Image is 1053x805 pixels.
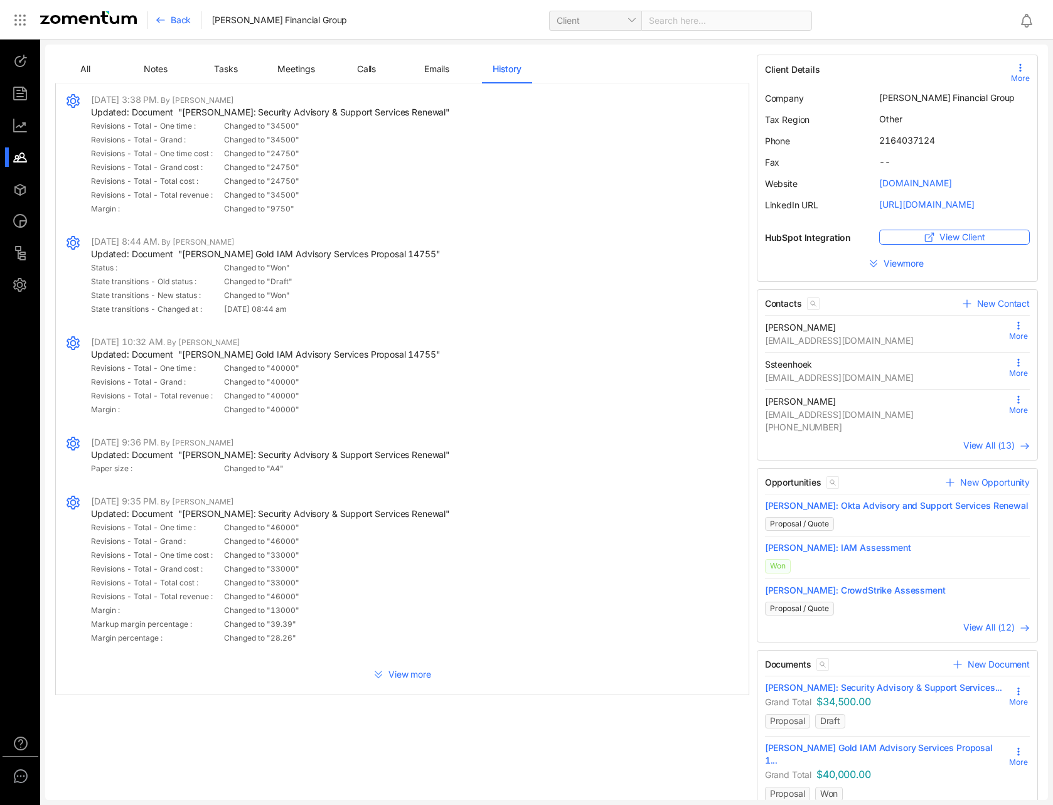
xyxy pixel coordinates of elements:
span: Updated: Document [91,449,173,461]
span: Proposal [770,788,805,799]
a: [PERSON_NAME] Gold IAM Advisory Services Proposal 1... [765,742,1008,767]
span: [EMAIL_ADDRESS][DOMAIN_NAME] [765,334,1008,347]
span: Other [879,113,1030,125]
span: Changed to "A4" [224,464,284,473]
span: Revisions - Total - One time : [91,121,196,131]
span: $34,500.00 [816,695,870,708]
span: Changed to "33000" [224,564,299,573]
span: Meetings [277,63,315,74]
span: More [1009,368,1028,379]
span: [PERSON_NAME]: Security Advisory & Support Services... [765,681,1002,694]
span: Website [765,178,798,189]
span: New Contact [977,297,1030,310]
span: Changed to "Won" [224,263,290,272]
span: Notes [144,63,168,74]
a: [PERSON_NAME]: Security Advisory & Support Services... [765,681,1008,694]
span: " [PERSON_NAME] Gold IAM Advisory Services Proposal 14755 " [176,248,443,260]
span: Client Details [765,64,820,75]
span: Calls [357,63,376,74]
span: State transitions - Old status : [91,277,196,286]
span: [EMAIL_ADDRESS][DOMAIN_NAME] [765,371,1008,384]
span: Changed to "40000" [224,391,299,400]
span: Documents [765,658,811,671]
span: Changed to "40000" [224,363,299,373]
span: More [1009,696,1028,708]
span: Margin percentage : [91,633,163,642]
span: Back [171,14,191,26]
span: Changed to "28.26" [224,633,296,642]
span: . By [PERSON_NAME] [91,436,729,449]
span: [DATE] 10:32 AM [91,336,163,347]
span: Changed to "40000" [224,377,299,387]
span: View more [388,668,431,681]
span: All [80,63,90,74]
span: Tasks [214,63,237,74]
span: Tax Region [765,114,810,125]
span: Changed to "46000" [224,592,299,601]
span: Opportunities [765,476,821,489]
span: [PERSON_NAME]: IAM Assessment [765,541,1030,554]
span: Revisions - Total - One time : [91,363,196,373]
span: Changed to "46000" [224,523,299,532]
span: . By [PERSON_NAME] [91,495,729,508]
span: Revisions - Total - Grand cost : [91,564,203,573]
span: Revisions - Total - One time cost : [91,149,213,158]
span: Changed to "34500" [224,190,299,200]
span: View Client [939,230,985,244]
span: Changed to "24750" [224,163,299,172]
span: Revisions - Total - One time cost : [91,550,213,560]
a: [DOMAIN_NAME] [879,178,951,188]
span: Client [557,11,634,30]
span: Markup margin percentage : [91,619,192,629]
span: [PHONE_NUMBER] [765,421,1008,434]
span: Changed to "34500" [224,121,299,131]
span: Margin : [91,204,120,213]
a: [PERSON_NAME]: Okta Advisory and Support Services Renewal [765,499,1030,512]
span: New Opportunity [960,476,1030,489]
span: Revisions - Total - One time : [91,523,196,532]
span: Revisions - Total - Total revenue : [91,391,213,400]
button: View Client [879,230,1030,245]
span: Margin : [91,405,120,414]
span: . By [PERSON_NAME] [91,235,729,248]
span: New Document [968,658,1030,671]
span: Won [820,788,838,799]
span: History [493,63,521,74]
span: Proposal [770,715,805,726]
span: Revisions - Total - Grand cost : [91,163,203,172]
span: Revisions - Total - Grand : [91,135,186,144]
span: Paper size : [91,464,132,473]
span: " [PERSON_NAME] Gold IAM Advisory Services Proposal 14755 " [176,348,443,361]
span: View All ( 13 ) [963,440,1015,450]
span: View more [884,257,926,270]
a: [URL][DOMAIN_NAME] [879,199,974,210]
button: View more [56,664,749,685]
span: Changed to "24750" [224,149,299,158]
span: Changed to "Draft" [224,277,292,286]
span: Ssteenhoek [765,359,813,370]
span: [EMAIL_ADDRESS][DOMAIN_NAME] [765,408,1008,421]
span: Status : [91,263,117,272]
span: Grand Total [765,769,811,780]
span: Revisions - Total - Total revenue : [91,190,213,200]
button: Viewmore [765,253,1030,274]
span: " [PERSON_NAME]: Security Advisory & Support Services Renewal " [176,449,452,461]
span: 2164037124 [879,134,1030,147]
span: Proposal / Quote [765,602,834,616]
span: Phone [765,136,790,146]
span: State transitions - New status : [91,291,201,300]
span: [DATE] 8:44 AM [91,236,158,247]
span: Grand Total [765,696,811,707]
span: Draft [820,715,840,726]
span: [DATE] 9:36 PM [91,437,157,447]
span: Fax [765,157,780,168]
span: Changed to "40000" [224,405,299,414]
span: Changed to "33000" [224,550,299,560]
span: [DATE] 9:35 PM [91,496,157,506]
span: More [1011,73,1030,84]
span: Changed to "34500" [224,135,299,144]
span: $40,000.00 [816,768,870,781]
span: . By [PERSON_NAME] [91,336,729,348]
